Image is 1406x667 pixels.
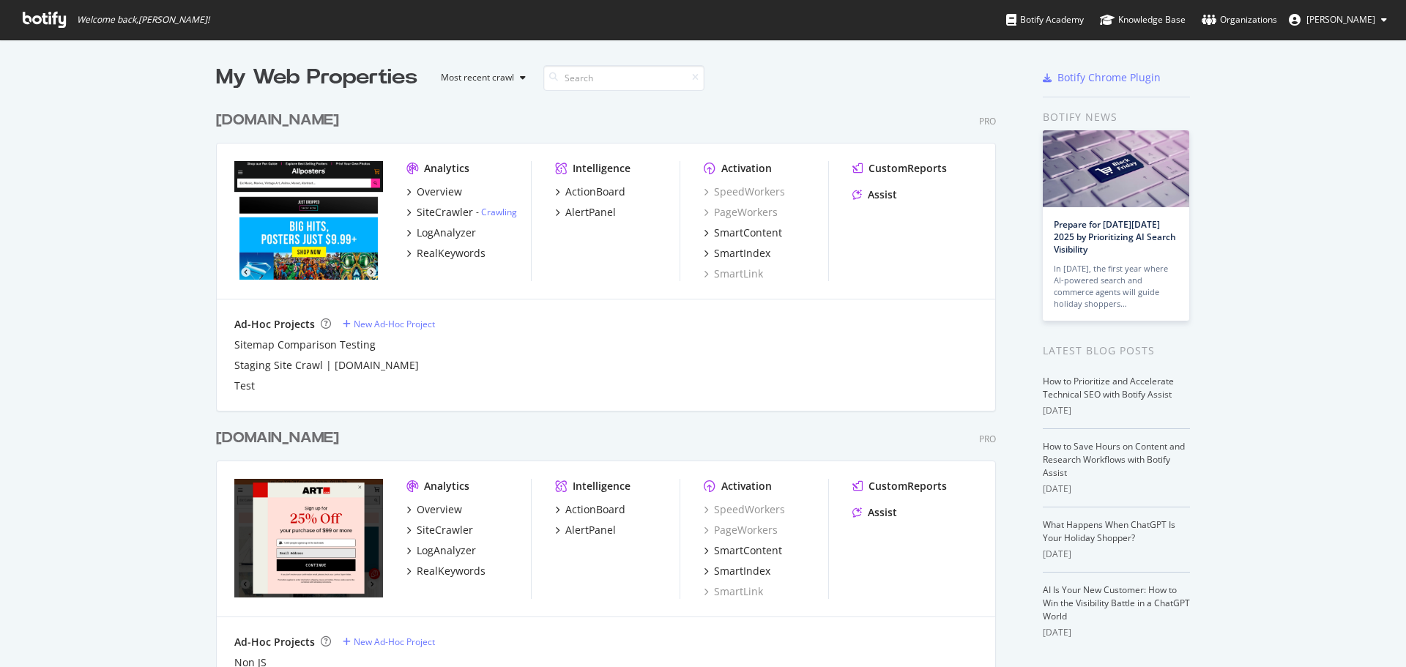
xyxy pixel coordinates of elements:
a: SmartLink [704,267,763,281]
div: Ad-Hoc Projects [234,635,315,649]
a: AI Is Your New Customer: How to Win the Visibility Battle in a ChatGPT World [1043,584,1190,622]
div: Pro [979,433,996,445]
div: Latest Blog Posts [1043,343,1190,359]
a: How to Save Hours on Content and Research Workflows with Botify Assist [1043,440,1185,479]
a: AlertPanel [555,205,616,220]
a: CustomReports [852,161,947,176]
a: LogAnalyzer [406,543,476,558]
a: Overview [406,502,462,517]
a: SmartIndex [704,246,770,261]
button: [PERSON_NAME] [1277,8,1399,31]
div: [DATE] [1043,626,1190,639]
div: Analytics [424,479,469,493]
div: CustomReports [868,479,947,493]
a: Assist [852,187,897,202]
a: SmartLink [704,584,763,599]
span: Welcome back, [PERSON_NAME] ! [77,14,209,26]
a: Overview [406,185,462,199]
a: RealKeywords [406,246,486,261]
div: Ad-Hoc Projects [234,317,315,332]
a: New Ad-Hoc Project [343,318,435,330]
div: My Web Properties [216,63,417,92]
div: SmartIndex [714,246,770,261]
a: PageWorkers [704,205,778,220]
div: RealKeywords [417,246,486,261]
div: [DOMAIN_NAME] [216,110,339,131]
div: [DATE] [1043,548,1190,561]
a: SmartContent [704,226,782,240]
div: New Ad-Hoc Project [354,636,435,648]
a: SmartContent [704,543,782,558]
a: [DOMAIN_NAME] [216,428,345,449]
span: Thomas Brodbeck [1306,13,1375,26]
div: Botify news [1043,109,1190,125]
div: SiteCrawler [417,523,473,537]
a: SiteCrawler- Crawling [406,205,517,220]
div: Overview [417,185,462,199]
a: ActionBoard [555,502,625,517]
div: Analytics [424,161,469,176]
a: [DOMAIN_NAME] [216,110,345,131]
div: Activation [721,161,772,176]
div: - [476,206,517,218]
a: SpeedWorkers [704,502,785,517]
div: AlertPanel [565,205,616,220]
a: Prepare for [DATE][DATE] 2025 by Prioritizing AI Search Visibility [1054,218,1176,256]
a: SpeedWorkers [704,185,785,199]
div: Organizations [1202,12,1277,27]
div: Pro [979,115,996,127]
a: CustomReports [852,479,947,493]
img: art.com [234,479,383,597]
img: Prepare for Black Friday 2025 by Prioritizing AI Search Visibility [1043,130,1189,207]
div: [DOMAIN_NAME] [216,428,339,449]
div: SmartContent [714,543,782,558]
div: Assist [868,187,897,202]
div: Activation [721,479,772,493]
div: [DATE] [1043,482,1190,496]
div: New Ad-Hoc Project [354,318,435,330]
div: ActionBoard [565,185,625,199]
div: Overview [417,502,462,517]
a: Botify Chrome Plugin [1043,70,1161,85]
div: Intelligence [573,479,631,493]
a: RealKeywords [406,564,486,578]
div: Botify Academy [1006,12,1084,27]
a: SmartIndex [704,564,770,578]
div: LogAnalyzer [417,226,476,240]
div: Intelligence [573,161,631,176]
button: Most recent crawl [429,66,532,89]
input: Search [543,65,704,91]
a: Crawling [481,206,517,218]
a: Staging Site Crawl | [DOMAIN_NAME] [234,358,419,373]
a: New Ad-Hoc Project [343,636,435,648]
div: AlertPanel [565,523,616,537]
div: In [DATE], the first year where AI-powered search and commerce agents will guide holiday shoppers… [1054,263,1178,310]
a: How to Prioritize and Accelerate Technical SEO with Botify Assist [1043,375,1174,400]
div: CustomReports [868,161,947,176]
a: LogAnalyzer [406,226,476,240]
div: RealKeywords [417,564,486,578]
a: Test [234,379,255,393]
div: Botify Chrome Plugin [1057,70,1161,85]
a: AlertPanel [555,523,616,537]
a: ActionBoard [555,185,625,199]
a: Sitemap Comparison Testing [234,338,376,352]
div: ActionBoard [565,502,625,517]
a: What Happens When ChatGPT Is Your Holiday Shopper? [1043,518,1175,544]
img: allposters.com [234,161,383,280]
div: SmartIndex [714,564,770,578]
a: Assist [852,505,897,520]
div: Most recent crawl [441,73,514,82]
a: PageWorkers [704,523,778,537]
div: LogAnalyzer [417,543,476,558]
div: [DATE] [1043,404,1190,417]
